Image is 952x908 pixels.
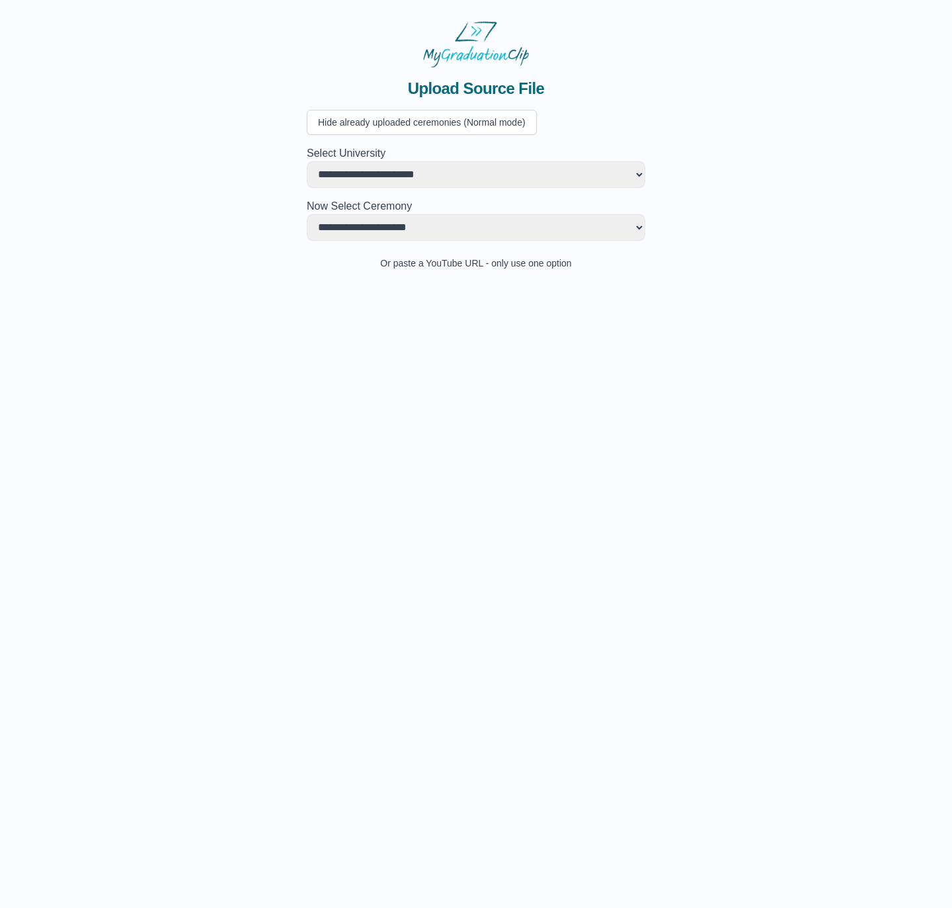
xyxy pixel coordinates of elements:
p: Or paste a YouTube URL - only use one option [307,257,645,270]
span: Upload Source File [408,78,545,99]
h2: Select University [307,145,645,161]
h2: Now Select Ceremony [307,198,645,214]
button: Hide already uploaded ceremonies (Normal mode) [307,110,537,135]
img: MyGraduationClip [423,21,529,67]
